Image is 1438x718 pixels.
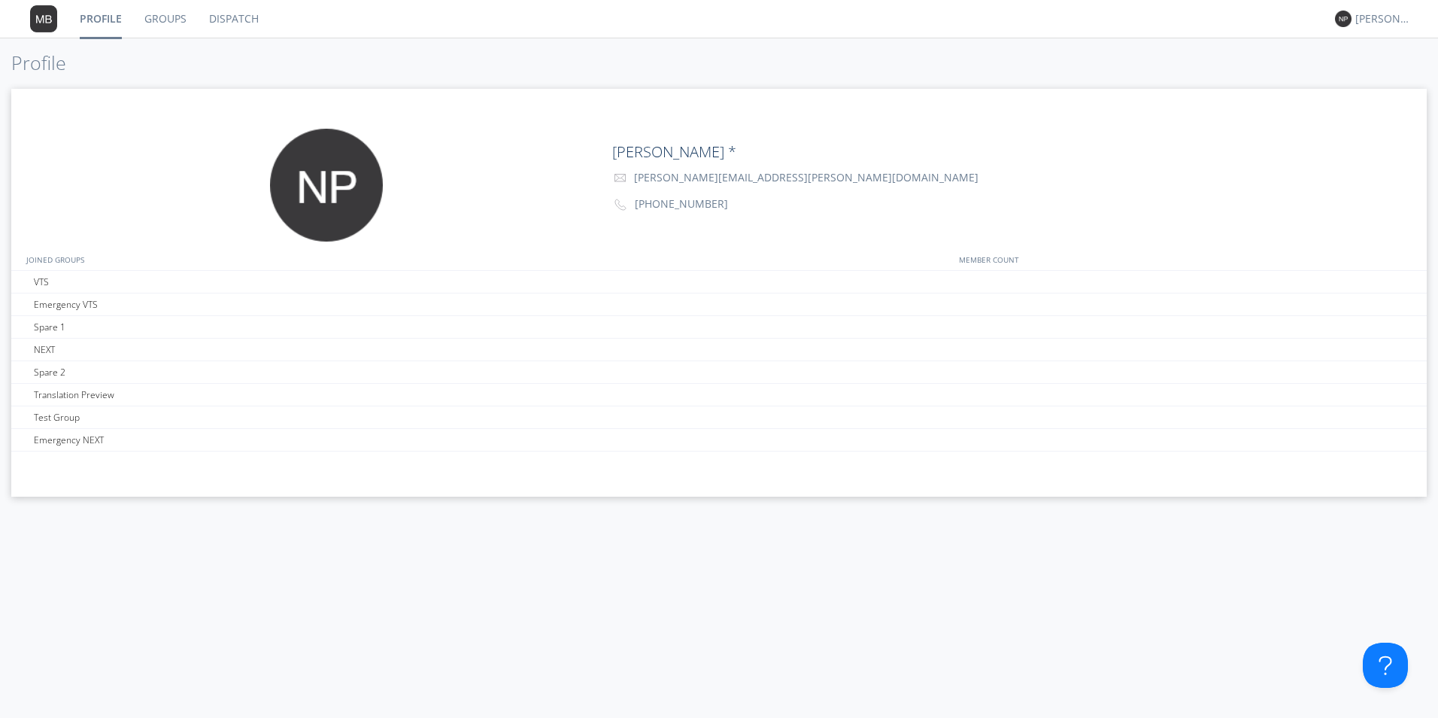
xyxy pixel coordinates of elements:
[614,199,626,211] img: phone-outline.svg
[634,170,978,184] span: [PERSON_NAME][EMAIL_ADDRESS][PERSON_NAME][DOMAIN_NAME]
[612,144,1297,160] h2: [PERSON_NAME] *
[30,271,493,293] div: VTS
[30,339,493,361] div: NEXT
[30,361,493,383] div: Spare 2
[1355,11,1412,26] div: [PERSON_NAME] *
[30,316,493,338] div: Spare 1
[270,129,383,242] img: 373638.png
[30,5,57,32] img: 373638.png
[30,406,493,428] div: Test Group
[30,384,493,406] div: Translation Preview
[30,429,493,451] div: Emergency NEXT
[1335,11,1352,27] img: 373638.png
[11,53,1427,74] h1: Profile
[614,174,626,182] img: envelope-outline.svg
[635,196,728,211] span: [PHONE_NUMBER]
[1363,643,1408,688] iframe: Toggle Customer Support
[23,248,483,270] div: JOINED GROUPS
[955,248,1427,270] div: MEMBER COUNT
[30,294,493,315] div: Emergency VTS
